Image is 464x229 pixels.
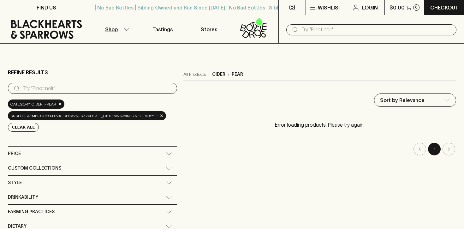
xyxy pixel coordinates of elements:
[232,71,243,78] p: pear
[390,4,405,11] p: $0.00
[58,101,62,107] span: ×
[23,83,172,93] input: Try “Pinot noir”
[8,150,21,158] span: Price
[380,96,425,104] p: Sort by Relevance
[105,26,118,33] p: Shop
[8,208,55,216] span: Farming Practices
[430,4,459,11] p: Checkout
[8,193,38,201] span: Drinkability
[8,123,39,132] button: Clear All
[10,101,56,107] span: Category: cider > pear
[228,71,229,78] p: ›
[8,69,48,76] p: Refine Results
[93,15,140,43] button: Shop
[208,71,210,78] p: ›
[140,15,186,43] a: Tastings
[183,115,456,135] p: Error loading products. Please try again.
[186,15,232,43] a: Stores
[318,4,342,11] p: Wishlist
[183,143,456,155] nav: pagination navigation
[152,26,173,33] p: Tastings
[10,113,158,119] span: srsltid: AfmBOorh90p0VxcDEhVVNJSZz0pevJL_cBXjiMnS38ing7NFCjM9YyJf
[301,25,451,35] input: Try "Pinot noir"
[183,71,206,78] a: All Products
[37,4,56,11] p: FIND US
[8,161,177,175] div: Custom Collections
[374,94,456,106] div: Sort by Relevance
[362,4,378,11] p: Login
[8,179,22,187] span: Style
[428,143,441,155] button: page 1
[212,71,225,78] p: cider
[8,164,61,172] span: Custom Collections
[415,6,418,9] p: 0
[8,176,177,190] div: Style
[8,190,177,204] div: Drinkability
[8,205,177,219] div: Farming Practices
[160,112,164,119] span: ×
[8,147,177,161] div: Price
[201,26,217,33] p: Stores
